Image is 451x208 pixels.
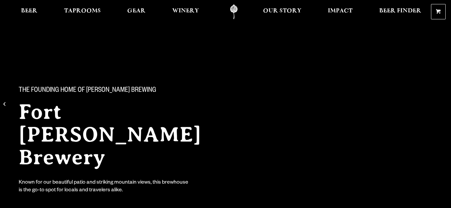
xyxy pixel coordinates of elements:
span: Impact [328,8,353,14]
a: Gear [123,4,150,19]
span: Taprooms [64,8,101,14]
div: Known for our beautiful patio and striking mountain views, this brewhouse is the go-to spot for l... [19,179,190,195]
span: Beer Finder [379,8,421,14]
a: Odell Home [221,4,246,19]
span: Gear [127,8,146,14]
a: Beer Finder [375,4,426,19]
a: Beer [17,4,42,19]
span: Beer [21,8,37,14]
span: Our Story [263,8,301,14]
a: Our Story [259,4,306,19]
span: Winery [172,8,199,14]
a: Taprooms [60,4,105,19]
a: Impact [323,4,357,19]
span: The Founding Home of [PERSON_NAME] Brewing [19,86,156,95]
h2: Fort [PERSON_NAME] Brewery [19,100,227,169]
a: Winery [168,4,203,19]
